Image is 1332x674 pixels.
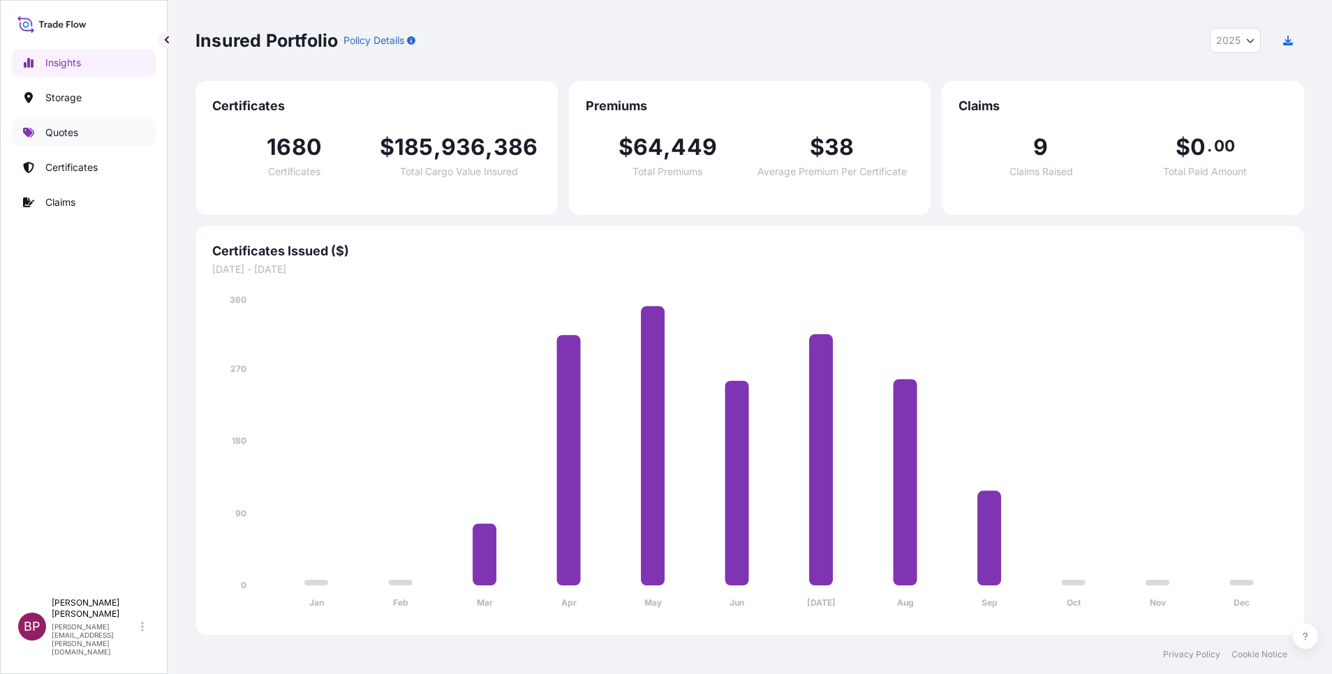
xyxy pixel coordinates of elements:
[24,620,40,634] span: BP
[619,136,633,158] span: $
[485,136,493,158] span: ,
[494,136,538,158] span: 386
[1210,28,1261,53] button: Year Selector
[1009,167,1073,177] span: Claims Raised
[12,84,156,112] a: Storage
[807,597,836,608] tspan: [DATE]
[12,119,156,147] a: Quotes
[45,160,98,174] p: Certificates
[12,49,156,77] a: Insights
[982,597,998,608] tspan: Sep
[12,188,156,216] a: Claims
[267,136,322,158] span: 1680
[268,167,320,177] span: Certificates
[241,580,246,590] tspan: 0
[45,56,81,70] p: Insights
[12,153,156,181] a: Certificates
[434,136,441,158] span: ,
[230,364,246,374] tspan: 270
[400,167,518,177] span: Total Cargo Value Insured
[730,597,744,608] tspan: Jun
[1176,136,1190,158] span: $
[1234,597,1250,608] tspan: Dec
[1150,597,1167,608] tspan: Nov
[959,98,1287,114] span: Claims
[1214,140,1235,151] span: 00
[1207,140,1212,151] span: .
[586,98,915,114] span: Premiums
[1067,597,1081,608] tspan: Oct
[810,136,824,158] span: $
[663,136,671,158] span: ,
[757,167,907,177] span: Average Premium Per Certificate
[45,195,75,209] p: Claims
[235,508,246,518] tspan: 90
[212,262,1287,276] span: [DATE] - [DATE]
[380,136,394,158] span: $
[1216,33,1241,47] span: 2025
[1231,649,1287,660] a: Cookie Notice
[52,622,138,656] p: [PERSON_NAME][EMAIL_ADDRESS][PERSON_NAME][DOMAIN_NAME]
[343,33,404,47] p: Policy Details
[230,294,246,305] tspan: 360
[45,126,78,140] p: Quotes
[212,243,1287,260] span: Certificates Issued ($)
[897,597,914,608] tspan: Aug
[52,597,138,620] p: [PERSON_NAME] [PERSON_NAME]
[1163,167,1247,177] span: Total Paid Amount
[309,597,324,608] tspan: Jan
[633,136,663,158] span: 64
[393,597,408,608] tspan: Feb
[1163,649,1220,660] a: Privacy Policy
[1033,136,1048,158] span: 9
[1190,136,1206,158] span: 0
[644,597,663,608] tspan: May
[45,91,82,105] p: Storage
[394,136,434,158] span: 185
[212,98,541,114] span: Certificates
[195,29,338,52] p: Insured Portfolio
[441,136,486,158] span: 936
[561,597,577,608] tspan: Apr
[477,597,493,608] tspan: Mar
[824,136,854,158] span: 38
[232,435,246,446] tspan: 180
[632,167,702,177] span: Total Premiums
[671,136,717,158] span: 449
